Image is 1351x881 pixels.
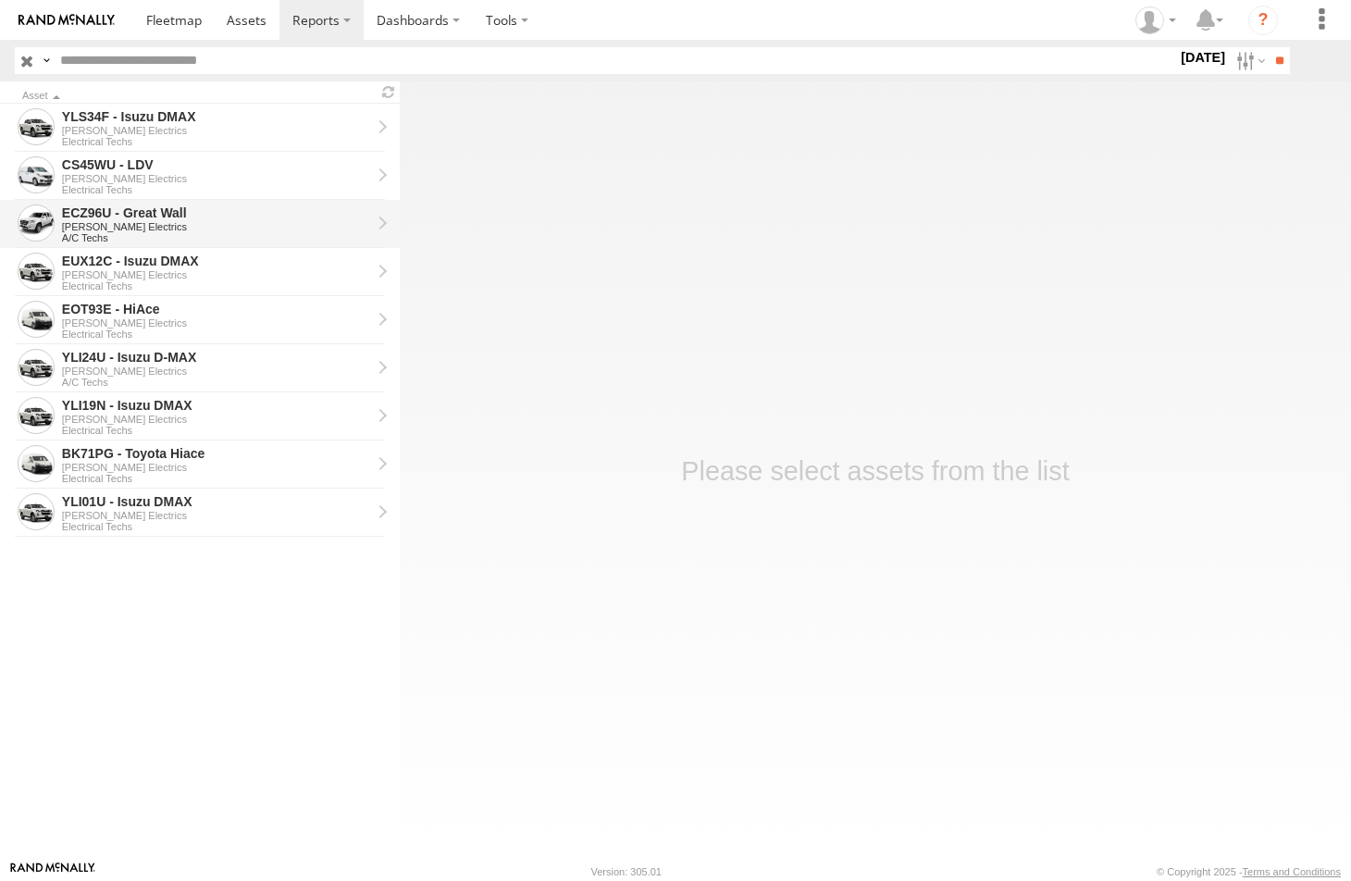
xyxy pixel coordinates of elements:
[22,92,370,101] div: Click to Sort
[62,510,371,521] div: [PERSON_NAME] Electrics
[62,329,371,340] div: Electrical Techs
[62,156,371,173] div: CS45WU - LDV - View Asset History
[591,866,662,877] div: Version: 305.01
[1229,47,1269,74] label: Search Filter Options
[62,125,371,136] div: [PERSON_NAME] Electrics
[62,349,371,366] div: YLI24U - Isuzu D-MAX - View Asset History
[1248,6,1278,35] i: ?
[62,445,371,462] div: BK71PG - Toyota Hiace - View Asset History
[62,397,371,414] div: YLI19N - Isuzu DMAX - View Asset History
[62,493,371,510] div: YLI01U - Isuzu DMAX - View Asset History
[62,280,371,292] div: Electrical Techs
[62,173,371,184] div: [PERSON_NAME] Electrics
[19,14,115,27] img: rand-logo.svg
[62,462,371,473] div: [PERSON_NAME] Electrics
[62,301,371,317] div: EOT93E - HiAce - View Asset History
[10,862,95,881] a: Visit our Website
[62,108,371,125] div: YLS34F - Isuzu DMAX - View Asset History
[62,414,371,425] div: [PERSON_NAME] Electrics
[62,377,371,388] div: A/C Techs
[378,83,400,101] span: Refresh
[39,47,54,74] label: Search Query
[62,521,371,532] div: Electrical Techs
[1177,47,1229,68] label: [DATE]
[62,221,371,232] div: [PERSON_NAME] Electrics
[1157,866,1341,877] div: © Copyright 2025 -
[62,184,371,195] div: Electrical Techs
[62,269,371,280] div: [PERSON_NAME] Electrics
[1243,866,1341,877] a: Terms and Conditions
[62,136,371,147] div: Electrical Techs
[62,253,371,269] div: EUX12C - Isuzu DMAX - View Asset History
[62,205,371,221] div: ECZ96U - Great Wall - View Asset History
[62,232,371,243] div: A/C Techs
[62,317,371,329] div: [PERSON_NAME] Electrics
[62,366,371,377] div: [PERSON_NAME] Electrics
[1129,6,1183,34] div: Nicole Hunt
[62,473,371,484] div: Electrical Techs
[62,425,371,436] div: Electrical Techs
